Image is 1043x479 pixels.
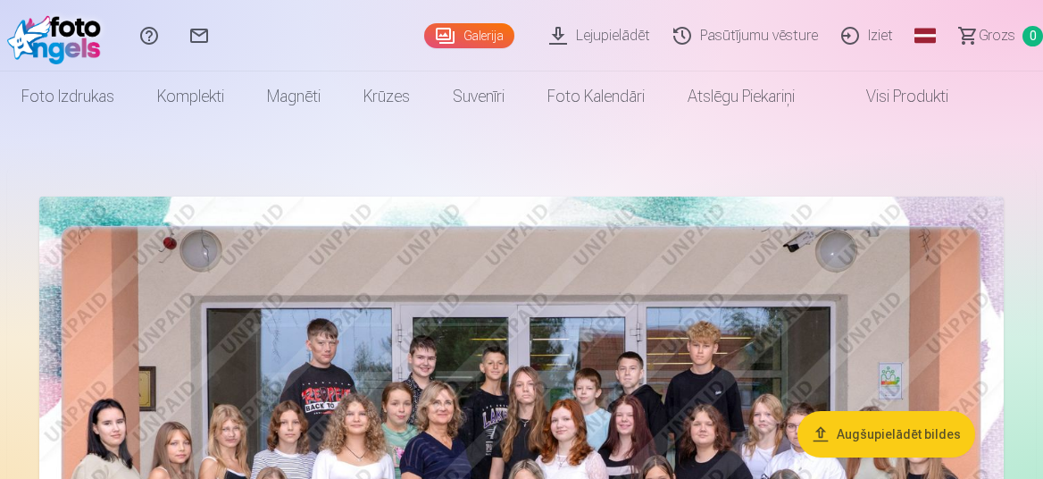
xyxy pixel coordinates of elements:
a: Visi produkti [816,71,970,122]
span: 0 [1022,26,1043,46]
a: Krūzes [342,71,431,122]
a: Atslēgu piekariņi [666,71,816,122]
a: Galerija [424,23,514,48]
a: Suvenīri [431,71,526,122]
img: /fa1 [7,7,110,64]
button: Augšupielādēt bildes [797,411,975,458]
span: Grozs [979,25,1015,46]
a: Komplekti [136,71,246,122]
a: Magnēti [246,71,342,122]
a: Foto kalendāri [526,71,666,122]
